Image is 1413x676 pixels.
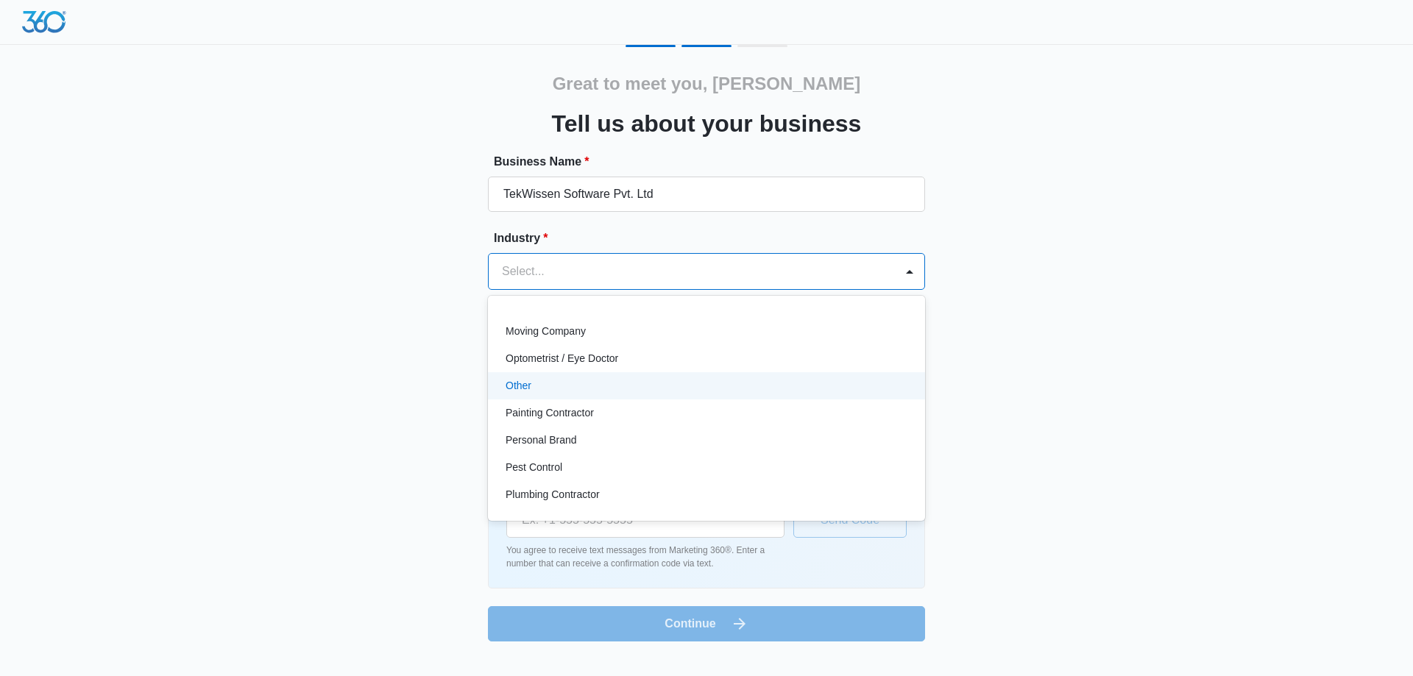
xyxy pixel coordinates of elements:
p: Optometrist / Eye Doctor [506,351,618,366]
p: Pest Control [506,460,562,475]
h3: Tell us about your business [552,106,862,141]
p: Personal Brand [506,433,577,448]
p: Painting Contractor [506,405,594,421]
label: Industry [494,230,931,247]
input: e.g. Jane's Plumbing [488,177,925,212]
label: Business Name [494,153,931,171]
h2: Great to meet you, [PERSON_NAME] [553,71,861,97]
p: You agree to receive text messages from Marketing 360®. Enter a number that can receive a confirm... [506,544,785,570]
p: Plumbing Contractor [506,487,600,502]
p: Moving Company [506,324,586,339]
p: Other [506,378,531,394]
